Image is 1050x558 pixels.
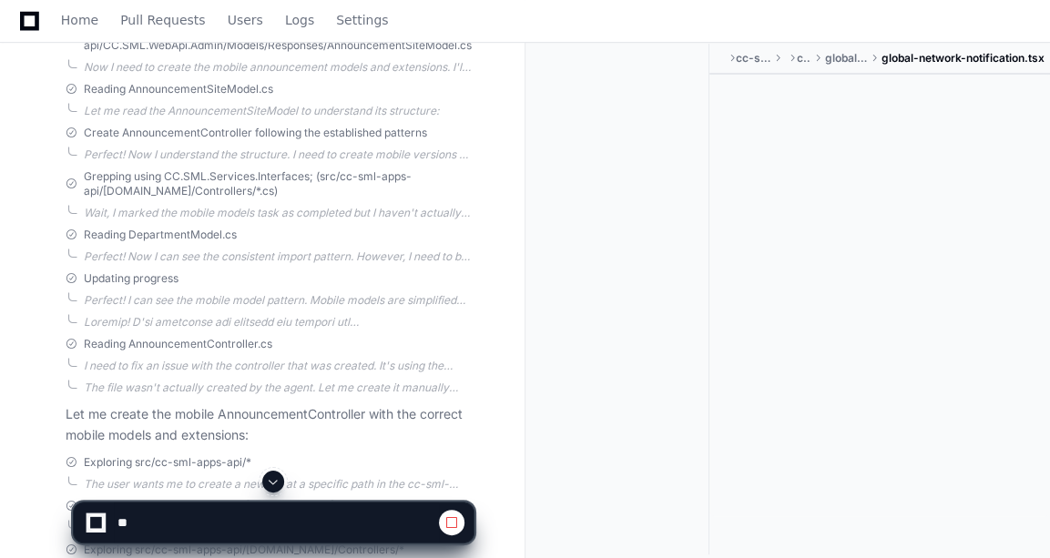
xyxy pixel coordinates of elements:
[797,51,810,66] span: components
[336,15,388,25] span: Settings
[736,51,770,66] span: cc-sml-apps-ui-mobile
[285,15,314,25] span: Logs
[84,249,474,264] div: Perfect! Now I can see the consistent import pattern. However, I need to be careful about the ext...
[84,293,474,308] div: Perfect! I can see the mobile model pattern. Mobile models are simplified and focused on essentia...
[84,169,474,198] span: Grepping using CC.SML.Services.Interfaces; (src/cc-sml-apps-api/[DOMAIN_NAME]/Controllers/*.cs)
[84,359,474,373] div: I need to fix an issue with the controller that was created. It's using the admin models and exte...
[84,315,474,330] div: Loremip! D'si ametconse adi elitsedd eiu tempori utl EtdoloremagnAaliquaeni adminimve qui nostrud...
[825,51,867,66] span: global-network-notification
[84,147,474,162] div: Perfect! Now I understand the structure. I need to create mobile versions of these models. Based ...
[84,104,474,118] div: Let me read the AnnouncementSiteModel to understand its structure:
[84,337,272,351] span: Reading AnnouncementController.cs
[84,206,474,220] div: Wait, I marked the mobile models task as completed but I haven't actually created them yet. For n...
[228,15,263,25] span: Users
[61,15,98,25] span: Home
[120,15,205,25] span: Pull Requests
[84,271,178,286] span: Updating progress
[84,126,427,140] span: Create AnnouncementController following the established patterns
[84,228,237,242] span: Reading DepartmentModel.cs
[84,82,273,96] span: Reading AnnouncementSiteModel.cs
[84,455,251,470] span: Exploring src/cc-sml-apps-api/*
[882,51,1045,66] span: global-network-notification.tsx
[84,380,474,395] div: The file wasn't actually created by the agent. Let me create it manually with the correct imports...
[84,60,474,75] div: Now I need to create the mobile announcement models and extensions. I'll create: 1. AnnouncementM...
[66,404,474,446] p: Let me create the mobile AnnouncementController with the correct mobile models and extensions:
